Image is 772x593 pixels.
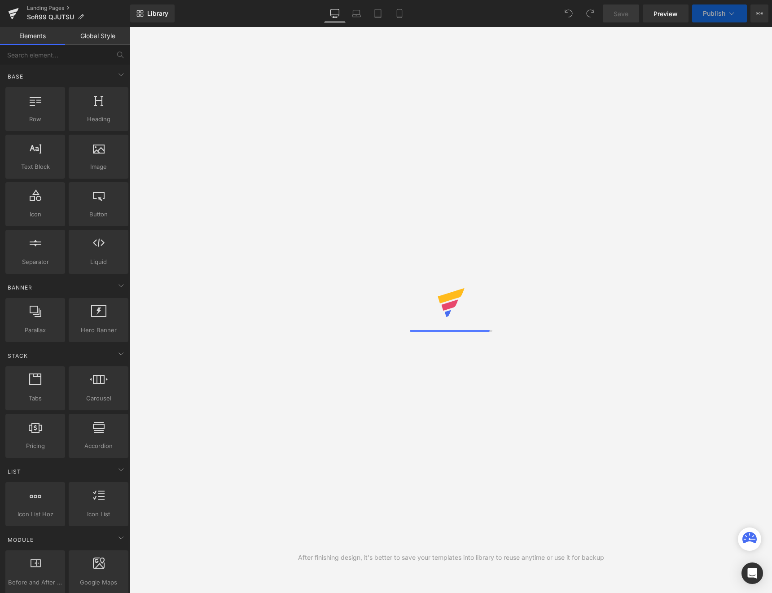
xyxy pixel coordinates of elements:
button: More [750,4,768,22]
span: Button [71,210,126,219]
a: Preview [643,4,689,22]
span: Stack [7,351,29,360]
span: Before and After Images [8,578,62,587]
span: Preview [654,9,678,18]
span: Liquid [71,257,126,267]
span: Publish [703,10,725,17]
a: New Library [130,4,175,22]
span: Text Block [8,162,62,171]
a: Laptop [346,4,367,22]
a: Global Style [65,27,130,45]
a: Landing Pages [27,4,130,12]
span: Heading [71,114,126,124]
button: Redo [581,4,599,22]
span: Base [7,72,24,81]
a: Desktop [324,4,346,22]
div: After finishing design, it's better to save your templates into library to reuse anytime or use i... [298,553,604,562]
a: Mobile [389,4,410,22]
span: Soft99 QJUTSU [27,13,74,21]
span: Row [8,114,62,124]
span: Icon [8,210,62,219]
span: Parallax [8,325,62,335]
span: Separator [8,257,62,267]
span: Hero Banner [71,325,126,335]
button: Undo [560,4,578,22]
div: Open Intercom Messenger [741,562,763,584]
a: Tablet [367,4,389,22]
span: Icon List Hoz [8,510,62,519]
span: Icon List [71,510,126,519]
span: Save [614,9,628,18]
span: Banner [7,283,33,292]
span: Tabs [8,394,62,403]
span: Pricing [8,441,62,451]
span: Library [147,9,168,18]
button: Publish [692,4,747,22]
span: Accordion [71,441,126,451]
span: Carousel [71,394,126,403]
span: Image [71,162,126,171]
span: Module [7,536,35,544]
span: List [7,467,22,476]
span: Google Maps [71,578,126,587]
